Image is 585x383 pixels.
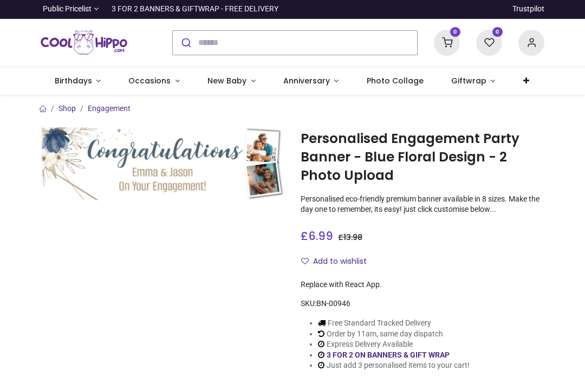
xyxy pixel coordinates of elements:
span: Birthdays [55,75,92,86]
span: 6.99 [308,228,333,244]
a: New Baby [194,67,270,95]
div: 3 FOR 2 BANNERS & GIFTWRAP - FREE DELIVERY [112,4,278,15]
a: Giftwrap [437,67,509,95]
a: Public Pricelist [41,4,99,15]
a: Birthdays [41,67,115,95]
button: Add to wishlistAdd to wishlist [301,252,376,271]
li: Express Delivery Available [318,339,470,350]
h1: Personalised Engagement Party Banner - Blue Floral Design - 2 Photo Upload [301,129,544,185]
img: Personalised Engagement Party Banner - Blue Floral Design - 2 Photo Upload [41,127,284,200]
a: Shop [58,104,76,113]
i: Add to wishlist [301,257,309,265]
span: Giftwrap [451,75,486,86]
button: Submit [173,31,198,55]
a: Engagement [88,104,131,113]
a: Trustpilot [512,4,544,15]
span: Occasions [128,75,171,86]
span: New Baby [207,75,246,86]
a: 0 [476,37,502,46]
a: 0 [434,37,460,46]
sup: 0 [492,27,503,37]
span: Anniversary [283,75,330,86]
div: Replace with React App. [301,280,544,290]
span: £ [338,232,362,243]
div: SKU: [301,298,544,309]
span: £ [301,228,333,244]
sup: 0 [450,27,460,37]
a: Occasions [115,67,194,95]
img: Cool Hippo [41,28,127,58]
li: Just add 3 personalised items to your cart! [318,360,470,371]
a: Anniversary [269,67,353,95]
li: Order by 11am, same day dispatch [318,329,470,340]
span: BN-00946 [316,299,350,308]
li: Free Standard Tracked Delivery [318,318,470,329]
span: 13.98 [343,232,362,243]
p: Personalised eco-friendly premium banner available in 8 sizes. Make the day one to remember, its ... [301,194,544,215]
a: Logo of Cool Hippo [41,28,127,58]
a: 3 FOR 2 ON BANNERS & GIFT WRAP [327,350,450,359]
span: Photo Collage [367,75,424,86]
span: Public Pricelist [43,4,92,15]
